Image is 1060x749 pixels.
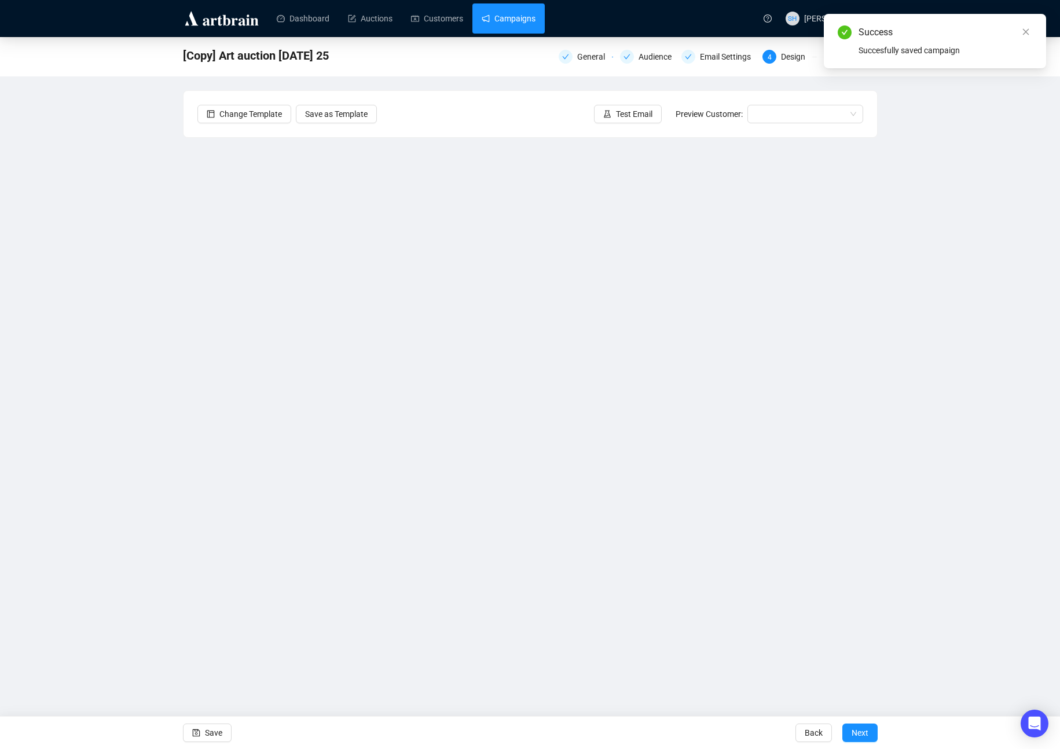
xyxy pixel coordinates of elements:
span: Next [852,717,868,749]
div: Email Settings [700,50,758,64]
button: Save as Template [296,105,377,123]
span: check [623,53,630,60]
span: [PERSON_NAME] [804,14,866,23]
span: layout [207,110,215,118]
button: Back [795,724,832,742]
span: question-circle [764,14,772,23]
button: Next [842,724,878,742]
a: Customers [411,3,463,34]
span: [Copy] Art auction tomorrow 25 [183,46,329,65]
div: 4Design [762,50,817,64]
span: check-circle [838,25,852,39]
span: 4 [768,53,772,61]
button: Change Template [197,105,291,123]
span: close [1022,28,1030,36]
img: logo [183,9,261,28]
button: Save [183,724,232,742]
div: Succesfully saved campaign [859,44,1032,57]
span: Change Template [219,108,282,120]
a: Close [1019,25,1032,38]
span: Preview Customer: [676,109,743,119]
span: experiment [603,110,611,118]
div: Design [781,50,812,64]
span: check [562,53,569,60]
div: Open Intercom Messenger [1021,710,1048,737]
span: check [685,53,692,60]
div: General [559,50,613,64]
span: SH [788,13,797,24]
a: Campaigns [482,3,535,34]
span: Back [805,717,823,749]
a: Auctions [348,3,393,34]
div: Audience [620,50,674,64]
span: Test Email [616,108,652,120]
span: save [192,729,200,737]
div: General [577,50,612,64]
div: Audience [639,50,678,64]
div: Success [859,25,1032,39]
span: Save [205,717,222,749]
div: Email Settings [681,50,755,64]
a: Dashboard [277,3,329,34]
span: Save as Template [305,108,368,120]
button: Test Email [594,105,662,123]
